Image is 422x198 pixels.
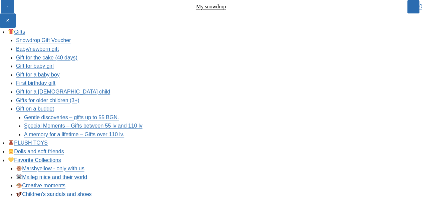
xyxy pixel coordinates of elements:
img: 🎨 [16,183,22,188]
a: Gift for baby girl [16,63,54,69]
img: 🎁 [8,29,14,34]
a: Gift for the cake (40 days) [16,55,77,60]
a: First birthday gift [16,80,55,86]
a: A memory for a lifetime – Gifts over 110 lv. [24,132,124,137]
a: Gift on a budget [16,106,54,112]
img: 👣 [16,191,22,197]
a: Favorite Collections [8,157,61,163]
a: Gift for a baby boy [16,72,60,77]
a: PLUSH TOYS [8,140,48,146]
a: Marshyellow - only with us [16,166,84,172]
img: 💛 [8,157,14,163]
a: Dolls and soft friends [8,149,64,154]
a: Gift for a [DEMOGRAPHIC_DATA] child [16,89,110,94]
a: Snowdrop Gift Voucher [16,38,71,43]
a: Gifts [8,29,25,35]
a: My snowdrop [196,4,226,9]
a: Gentle discoveries – gifts up to 55 BGN. [24,115,119,120]
img: 🧸 [8,140,14,145]
a: Children's sandals and shoes [16,191,92,197]
img: 🍪 [16,166,22,171]
a: Maileg mice and their world [16,174,87,180]
a: Creative moments [16,183,65,189]
img: 🐭 [16,174,22,180]
a: Special Moments – Gifts between 55 lv and 110 lv [24,123,142,129]
img: 👧 [8,149,14,154]
a: Baby/newborn gift [16,46,59,52]
a: Gifts for older children (3+) [16,97,79,103]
